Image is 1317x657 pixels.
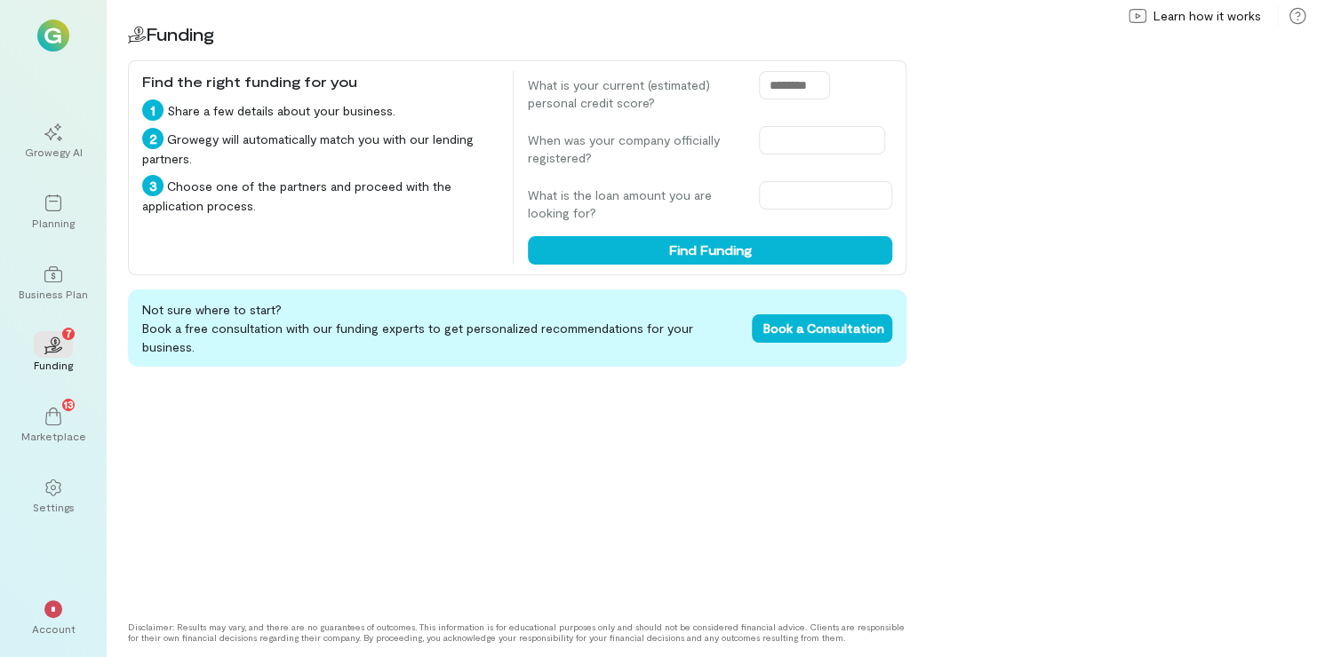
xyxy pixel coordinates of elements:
[34,358,73,372] div: Funding
[528,131,741,167] label: When was your company officially registered?
[752,314,892,343] button: Book a Consultation
[21,429,86,443] div: Marketplace
[128,289,906,367] div: Not sure where to start? Book a free consultation with our funding experts to get personalized re...
[528,236,892,265] button: Find Funding
[64,396,74,412] span: 13
[146,23,214,44] span: Funding
[142,175,164,196] div: 3
[21,586,85,650] div: *Account
[21,322,85,386] a: Funding
[25,145,83,159] div: Growegy AI
[762,321,883,336] span: Book a Consultation
[142,128,499,168] div: Growegy will automatically match you with our lending partners.
[32,216,75,230] div: Planning
[66,325,72,341] span: 7
[528,76,741,112] label: What is your current (estimated) personal credit score?
[142,71,499,92] div: Find the right funding for you
[142,99,499,121] div: Share a few details about your business.
[142,99,164,121] div: 1
[1153,7,1261,25] span: Learn how it works
[33,500,75,514] div: Settings
[21,251,85,315] a: Business Plan
[128,621,906,643] div: Disclaimer: Results may vary, and there are no guarantees of outcomes. This information is for ed...
[32,621,76,636] div: Account
[142,128,164,149] div: 2
[21,109,85,173] a: Growegy AI
[21,464,85,528] a: Settings
[19,287,88,301] div: Business Plan
[142,175,499,215] div: Choose one of the partners and proceed with the application process.
[21,180,85,244] a: Planning
[528,186,741,222] label: What is the loan amount you are looking for?
[21,393,85,457] a: Marketplace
